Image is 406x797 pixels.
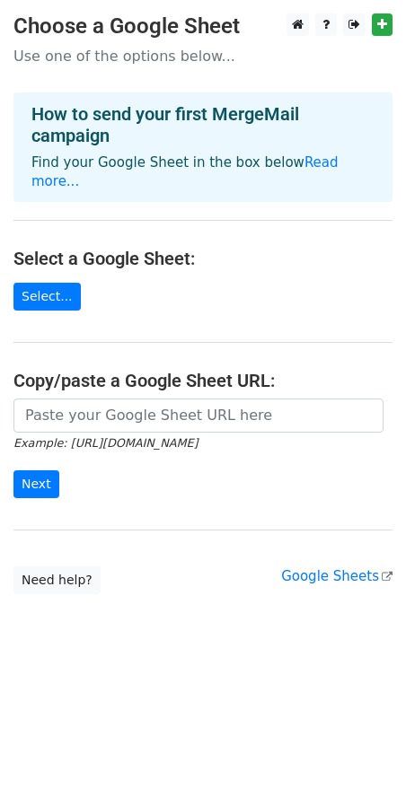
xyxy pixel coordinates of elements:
h4: How to send your first MergeMail campaign [31,103,375,146]
input: Paste your Google Sheet URL here [13,398,384,433]
a: Google Sheets [281,568,393,584]
small: Example: [URL][DOMAIN_NAME] [13,436,198,450]
h3: Choose a Google Sheet [13,13,393,39]
p: Find your Google Sheet in the box below [31,153,375,191]
p: Use one of the options below... [13,47,393,66]
h4: Select a Google Sheet: [13,248,393,269]
a: Select... [13,283,81,311]
h4: Copy/paste a Google Sheet URL: [13,370,393,391]
a: Need help? [13,566,101,594]
a: Read more... [31,154,339,189]
input: Next [13,470,59,498]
